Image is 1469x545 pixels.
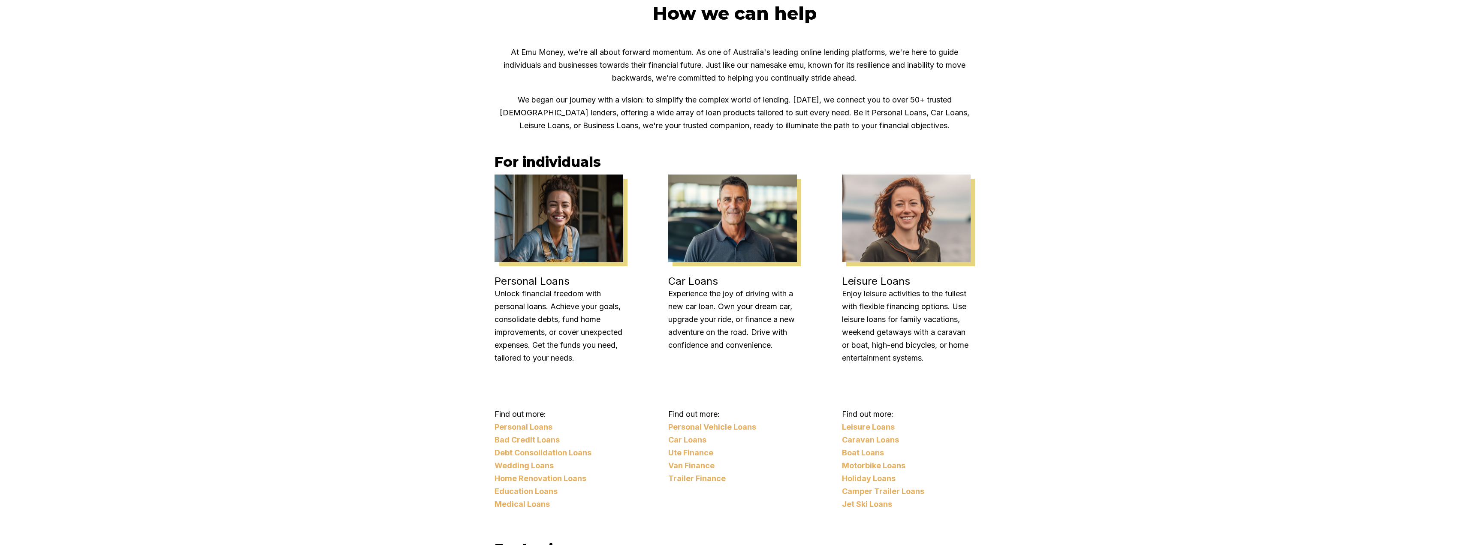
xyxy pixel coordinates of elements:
[842,459,971,472] a: Motorbike Loans
[495,459,623,472] a: Wedding Loans
[495,275,623,287] h4: Personal Loans
[842,408,971,421] p: Find out more:
[842,434,971,446] a: Caravan Loans
[668,275,797,287] h4: Car Loans
[668,459,797,472] a: Van Finance
[495,485,623,498] a: Education Loans
[842,421,971,434] a: Leisure Loans
[842,287,971,364] p: Enjoy leisure activities to the fullest with flexible financing options. Use leisure loans for fa...
[495,175,623,262] img: Personal Loans
[668,434,797,446] a: Car Loans
[495,498,623,511] a: Medical Loans
[495,434,623,446] a: Bad Credit Loans
[668,175,797,262] img: Car Loans
[842,275,971,287] h4: Leisure Loans
[668,421,797,434] a: Personal Vehicle Loans
[495,408,623,421] p: Find out more:
[495,93,975,132] p: We began our journey with a vision: to simplify the complex world of lending. [DATE], we connect ...
[668,446,797,459] a: Ute Finance
[842,498,971,511] a: Jet Ski Loans
[842,446,971,459] a: Boat Loans
[495,154,975,170] h3: For individuals
[842,175,971,262] img: Leisure Loans
[495,287,623,364] p: Unlock financial freedom with personal loans. Achieve your goals, consolidate debts, fund home im...
[495,446,623,459] a: Debt Consolidation Loans
[668,287,797,352] p: Experience the joy of driving with a new car loan. Own your dream car, upgrade your ride, or fina...
[668,408,797,421] p: Find out more:
[842,485,971,498] a: Camper Trailer Loans
[495,46,975,84] p: At Emu Money, we're all about forward momentum. As one of Australia's leading online lending plat...
[495,472,623,485] a: Home Renovation Loans
[842,472,971,485] a: Holiday Loans
[653,2,817,24] h2: How we can help
[495,421,623,434] a: Personal Loans
[668,472,797,485] a: Trailer Finance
